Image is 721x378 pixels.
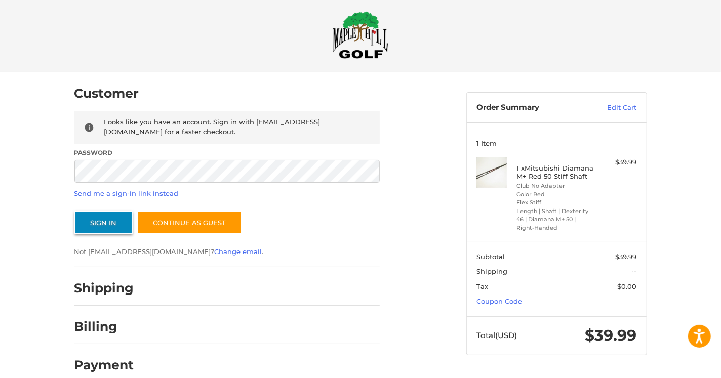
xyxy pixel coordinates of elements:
[476,253,505,261] span: Subtotal
[476,297,522,305] a: Coupon Code
[516,182,594,190] li: Club No Adapter
[137,211,242,234] a: Continue as guest
[585,326,636,345] span: $39.99
[476,282,488,290] span: Tax
[476,267,507,275] span: Shipping
[74,211,133,234] button: Sign In
[596,157,636,167] div: $39.99
[516,198,594,207] li: Flex Stiff
[333,11,388,59] img: Maple Hill Golf
[516,207,594,232] li: Length | Shaft | Dexterity 46 | Diamana M+ 50 | Right-Handed
[476,103,585,113] h3: Order Summary
[516,164,594,181] h4: 1 x Mitsubishi Diamana M+ Red 50 Stiff Shaft
[74,280,134,296] h2: Shipping
[74,319,134,334] h2: Billing
[516,190,594,199] li: Color Red
[585,103,636,113] a: Edit Cart
[476,139,636,147] h3: 1 Item
[74,86,139,101] h2: Customer
[74,189,179,197] a: Send me a sign-in link instead
[615,253,636,261] span: $39.99
[631,267,636,275] span: --
[104,118,321,136] span: Looks like you have an account. Sign in with [EMAIL_ADDRESS][DOMAIN_NAME] for a faster checkout.
[74,357,134,373] h2: Payment
[617,282,636,290] span: $0.00
[476,330,517,340] span: Total (USD)
[74,148,380,157] label: Password
[74,247,380,257] p: Not [EMAIL_ADDRESS][DOMAIN_NAME]? .
[215,247,262,256] a: Change email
